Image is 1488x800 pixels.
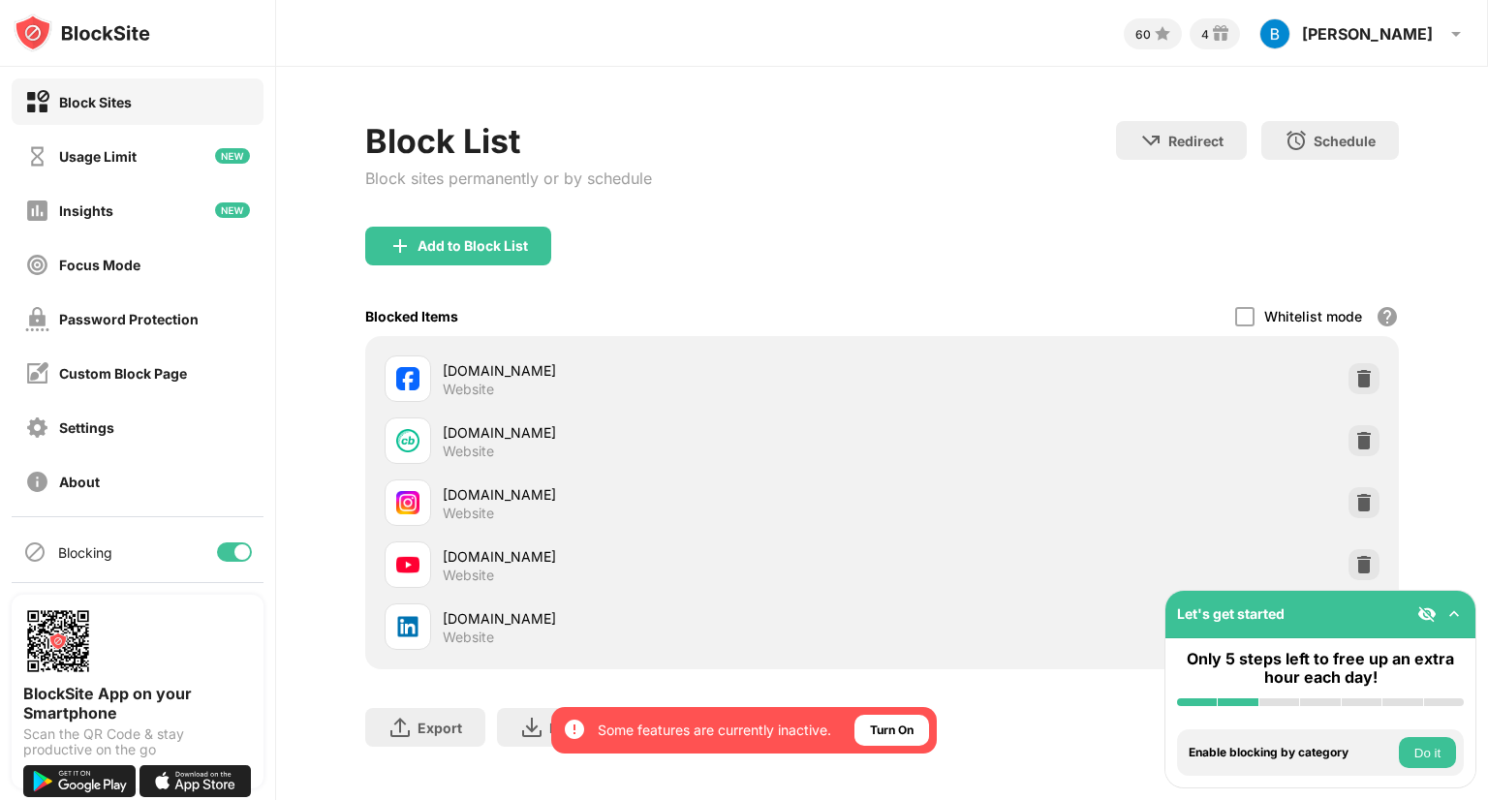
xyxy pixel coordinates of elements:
[215,148,250,164] img: new-icon.svg
[25,361,49,385] img: customize-block-page-off.svg
[396,491,419,514] img: favicons
[365,121,652,161] div: Block List
[14,14,150,52] img: logo-blocksite.svg
[23,726,252,757] div: Scan the QR Code & stay productive on the go
[1302,24,1433,44] div: [PERSON_NAME]
[23,765,136,797] img: get-it-on-google-play.svg
[1399,737,1456,768] button: Do it
[1177,605,1285,622] div: Let's get started
[396,553,419,576] img: favicons
[443,443,494,460] div: Website
[598,721,831,740] div: Some features are currently inactive.
[25,307,49,331] img: password-protection-off.svg
[23,606,93,676] img: options-page-qr-code.png
[1189,746,1394,759] div: Enable blocking by category
[25,144,49,169] img: time-usage-off.svg
[1168,133,1224,149] div: Redirect
[365,169,652,188] div: Block sites permanently or by schedule
[59,94,132,110] div: Block Sites
[25,253,49,277] img: focus-off.svg
[58,544,112,561] div: Blocking
[25,199,49,223] img: insights-off.svg
[396,367,419,390] img: favicons
[59,148,137,165] div: Usage Limit
[443,629,494,646] div: Website
[443,608,882,629] div: [DOMAIN_NAME]
[1201,27,1209,42] div: 4
[1177,650,1464,687] div: Only 5 steps left to free up an extra hour each day!
[25,415,49,440] img: settings-off.svg
[443,546,882,567] div: [DOMAIN_NAME]
[1259,18,1290,49] img: ALm5wu3El9VwgqyTtlUZsqp-PSlOo_mqW2j7f-q25AnH=s96-c
[1444,604,1464,624] img: omni-setup-toggle.svg
[59,311,199,327] div: Password Protection
[418,720,462,736] div: Export
[25,470,49,494] img: about-off.svg
[25,90,49,114] img: block-on.svg
[1151,22,1174,46] img: points-small.svg
[59,257,140,273] div: Focus Mode
[443,360,882,381] div: [DOMAIN_NAME]
[396,429,419,452] img: favicons
[1209,22,1232,46] img: reward-small.svg
[443,505,494,522] div: Website
[59,419,114,436] div: Settings
[549,720,594,736] div: Import
[870,721,914,740] div: Turn On
[1135,27,1151,42] div: 60
[23,684,252,723] div: BlockSite App on your Smartphone
[59,474,100,490] div: About
[59,365,187,382] div: Custom Block Page
[365,308,458,324] div: Blocked Items
[563,718,586,741] img: error-circle-white.svg
[443,422,882,443] div: [DOMAIN_NAME]
[59,202,113,219] div: Insights
[443,567,494,584] div: Website
[215,202,250,218] img: new-icon.svg
[1314,133,1376,149] div: Schedule
[1417,604,1437,624] img: eye-not-visible.svg
[418,238,528,254] div: Add to Block List
[1264,308,1362,324] div: Whitelist mode
[443,381,494,398] div: Website
[139,765,252,797] img: download-on-the-app-store.svg
[396,615,419,638] img: favicons
[443,484,882,505] div: [DOMAIN_NAME]
[23,540,46,564] img: blocking-icon.svg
